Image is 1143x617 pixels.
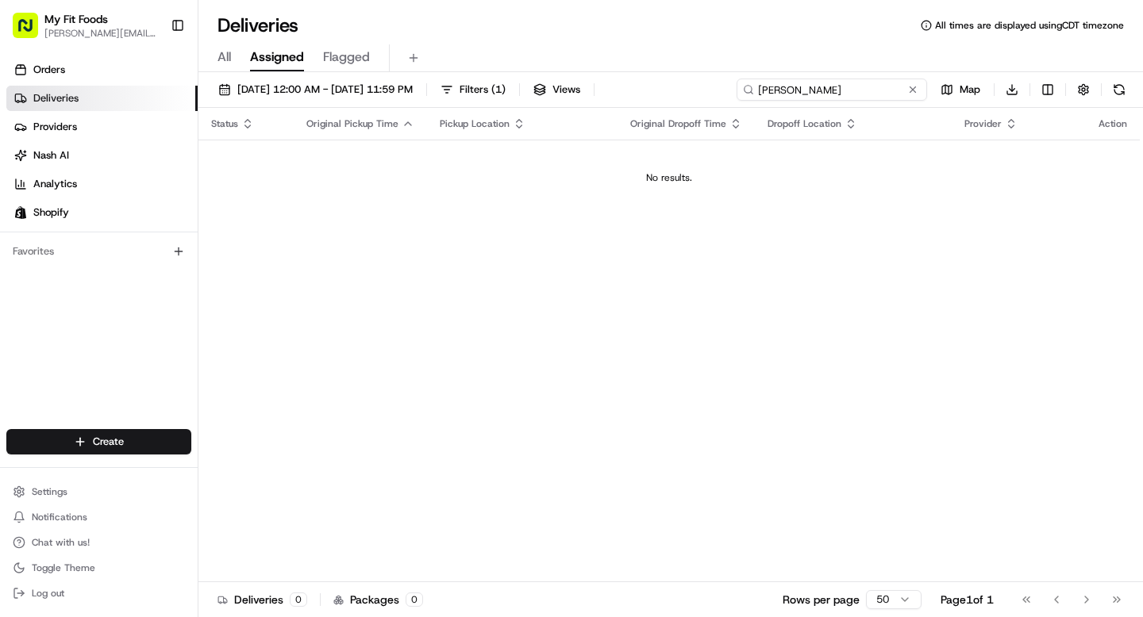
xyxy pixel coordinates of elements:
img: Nash [16,16,48,48]
span: All times are displayed using CDT timezone [935,19,1124,32]
button: My Fit Foods[PERSON_NAME][EMAIL_ADDRESS][DOMAIN_NAME] [6,6,164,44]
div: Deliveries [217,592,307,607]
button: Start new chat [270,156,289,175]
span: [DATE] 12:00 AM - [DATE] 11:59 PM [237,82,413,97]
button: Settings [6,481,191,503]
div: 💻 [134,232,147,244]
span: Providers [33,120,77,134]
div: Packages [333,592,423,607]
div: We're available if you need us! [54,167,201,180]
button: My Fit Foods [44,11,108,27]
div: 0 [290,592,307,607]
button: Create [6,429,191,454]
span: Provider [964,117,1002,130]
div: 📗 [16,232,29,244]
div: Favorites [6,239,191,264]
button: [DATE] 12:00 AM - [DATE] 11:59 PM [211,79,420,101]
span: All [217,48,231,67]
h1: Deliveries [217,13,298,38]
span: Views [552,82,580,97]
button: [PERSON_NAME][EMAIL_ADDRESS][DOMAIN_NAME] [44,27,158,40]
span: Flagged [323,48,370,67]
span: ( 1 ) [491,82,506,97]
span: Pylon [158,269,192,281]
div: No results. [205,171,1133,184]
input: Type to search [737,79,927,101]
span: Shopify [33,205,69,220]
span: Deliveries [33,91,79,105]
a: Powered byPylon [112,268,192,281]
a: Nash AI [6,143,198,168]
img: 1736555255976-a54dd68f-1ca7-489b-9aae-adbdc363a1c4 [16,151,44,180]
button: Map [933,79,987,101]
span: Orders [33,63,65,77]
a: 💻API Documentation [128,224,261,252]
a: Providers [6,114,198,140]
span: Original Dropoff Time [630,117,726,130]
img: Shopify logo [14,206,27,219]
span: Assigned [250,48,304,67]
button: Chat with us! [6,531,191,554]
span: Dropoff Location [768,117,841,130]
button: Refresh [1108,79,1130,101]
a: Orders [6,57,198,82]
button: Toggle Theme [6,557,191,579]
a: 📗Knowledge Base [10,224,128,252]
a: Analytics [6,171,198,197]
div: 0 [406,592,423,607]
a: Shopify [6,200,198,225]
span: Settings [32,485,67,498]
span: Pickup Location [440,117,510,130]
div: Page 1 of 1 [941,592,994,607]
span: API Documentation [150,230,255,246]
span: Filters [460,82,506,97]
span: Status [211,117,238,130]
button: Filters(1) [433,79,513,101]
a: Deliveries [6,86,198,111]
span: Knowledge Base [32,230,121,246]
span: Analytics [33,177,77,191]
button: Views [526,79,587,101]
p: Rows per page [783,592,860,607]
span: Log out [32,587,64,600]
div: Start new chat [54,151,260,167]
span: Chat with us! [32,536,90,549]
button: Log out [6,582,191,604]
span: Create [93,435,124,449]
span: Map [960,82,980,97]
input: Clear [41,102,262,119]
span: Nash AI [33,148,69,163]
span: Original Pickup Time [306,117,398,130]
p: Welcome 👋 [16,63,289,89]
button: Notifications [6,506,191,528]
div: Action [1099,117,1127,130]
span: Toggle Theme [32,561,95,574]
span: Notifications [32,511,87,523]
